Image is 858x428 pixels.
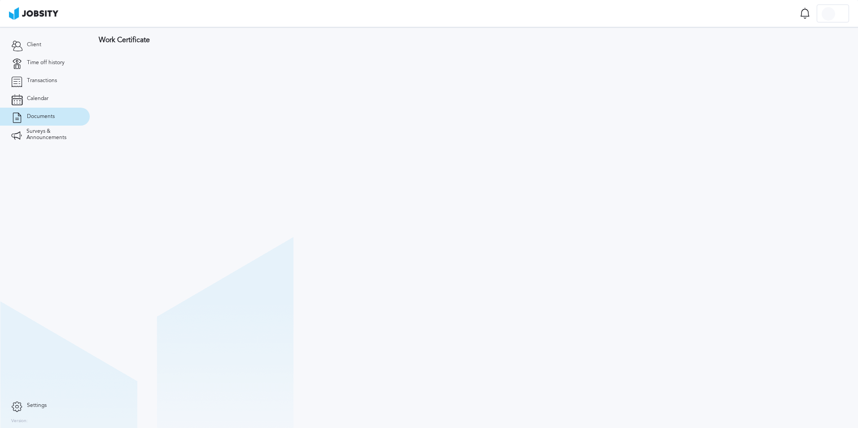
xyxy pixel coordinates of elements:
[27,78,57,84] span: Transactions
[11,419,28,424] label: Version:
[27,114,55,120] span: Documents
[27,60,65,66] span: Time off history
[27,96,48,102] span: Calendar
[27,402,47,409] span: Settings
[26,128,79,141] span: Surveys & Announcements
[27,42,41,48] span: Client
[9,7,58,20] img: ab4bad089aa723f57921c736e9817d99.png
[99,36,849,44] h3: Work Certificate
